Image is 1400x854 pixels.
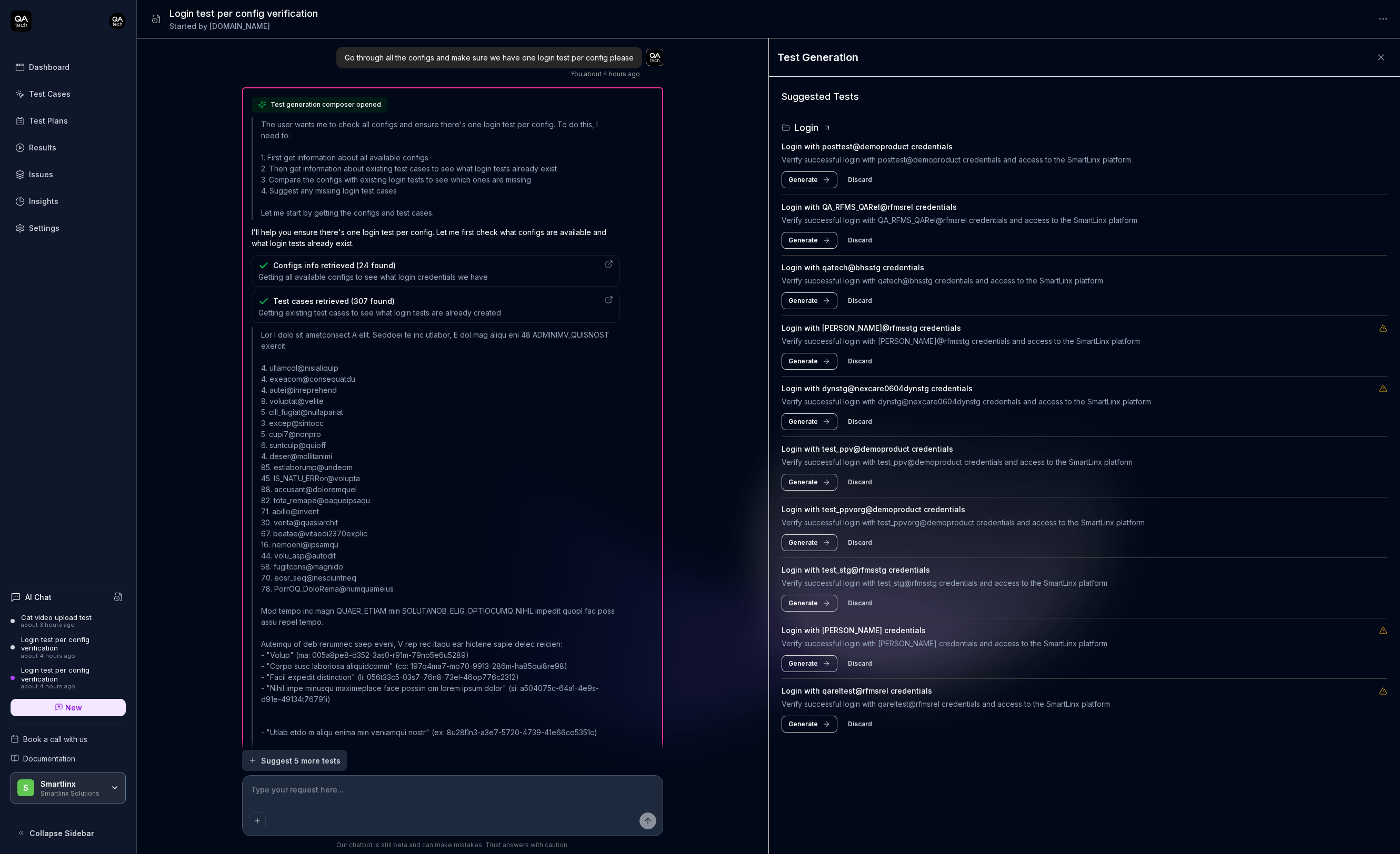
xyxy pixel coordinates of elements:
div: Smartlinx [41,779,104,789]
span: Book a call with us [23,734,87,745]
p: Verify successful login with posttest@demoproduct credentials and access to the SmartLinx platform [782,154,1387,165]
button: Test generation composer opened [252,97,387,113]
h1: Login test per config verification [169,6,318,21]
a: Book a call with us [11,734,126,745]
div: Test Plans [29,115,68,126]
a: Issues [11,164,126,185]
div: about 4 hours ago [21,653,126,660]
button: Discard [842,474,878,491]
div: Our chatbot is still beta and can make mistakes. Trust answers with caution. [242,840,663,850]
div: Started by [169,21,318,32]
p: Verify successful login with dynstg@nexcare0604dynstg credentials and access to the SmartLinx pla... [782,396,1387,407]
a: Cat video upload testabout 3 hours ago [11,613,126,629]
span: Generate [788,538,818,547]
div: Test cases retrieved (307 found) [273,296,395,307]
span: Generate [788,477,818,487]
h4: Login with test_stg@rfmsstg credentials [782,564,930,575]
span: Generate [788,598,818,608]
button: Add attachment [249,812,266,829]
a: Login test per config verificationabout 4 hours ago [11,666,126,690]
div: Issues [29,169,53,180]
button: Discard [842,534,878,551]
button: Discard [842,353,878,370]
span: Generate [788,417,818,426]
p: Verify successful login with qareltest@rfmsrel credentials and access to the SmartLinx platform [782,698,1387,709]
div: Cat video upload test [21,613,92,622]
button: Generate [782,353,837,370]
div: The user wants me to check all configs and ensure there's one login test per config. To do this, ... [252,117,620,220]
button: Discard [842,171,878,188]
button: Discard [842,595,878,612]
span: You [571,70,582,78]
a: Login test per config verificationabout 4 hours ago [11,635,126,659]
h4: Login with test_ppvorg@demoproduct credentials [782,504,965,515]
span: Go through all the configs and make sure we have one login test per config please [345,53,634,62]
h4: Login with posttest@demoproduct credentials [782,141,953,152]
span: Getting all available configs to see what login credentials we have [258,272,488,282]
span: [DOMAIN_NAME] [209,22,270,30]
div: Lor I dolo sit ametconsect A elit. Seddoei te inc utlabor, E dol mag aliqu eni 48 ADMINIMV_QUISNO... [252,327,620,806]
span: Generate [788,719,818,729]
p: Verify successful login with [PERSON_NAME] credentials and access to the SmartLinx platform [782,638,1387,649]
div: , about 4 hours ago [571,69,640,79]
h4: Login with QA_RFMS_QARel@rfmsrel credentials [782,201,957,212]
button: Generate [782,232,837,249]
span: Generate [788,357,818,366]
span: New [65,702,82,713]
h4: AI Chat [25,592,52,603]
button: Generate [782,171,837,188]
p: I'll help you ensure there's one login test per config. Let me first check what configs are avail... [252,227,620,249]
button: Discard [842,292,878,309]
span: Generate [788,296,818,306]
div: Settings [29,222,59,233]
button: Generate [782,534,837,551]
button: Discard [842,716,878,733]
h4: Login with dynstg@nexcare0604dynstg credentials [782,383,973,394]
button: Discard [842,232,878,249]
p: Verify successful login with test_ppv@demoproduct credentials and access to the SmartLinx platform [782,456,1387,467]
p: Verify successful login with qatech@bhsstg credentials and access to the SmartLinx platform [782,275,1387,286]
button: Suggest 5 more tests [242,750,347,771]
div: Dashboard [29,62,69,73]
div: Login test per config verification [21,635,126,653]
span: Generate [788,659,818,668]
button: Generate [782,413,837,430]
a: Insights [11,191,126,211]
a: Documentation [11,753,126,764]
div: about 3 hours ago [21,622,92,629]
button: Generate [782,655,837,672]
h3: Suggested Tests [782,89,1387,104]
h4: Login with [PERSON_NAME]@rfmsstg credentials [782,322,961,333]
a: Results [11,137,126,158]
a: New [11,699,126,716]
span: Test generation composer opened [271,100,381,109]
span: Generate [788,175,818,185]
button: Generate [782,292,837,309]
h1: Test Generation [777,49,858,65]
button: Collapse Sidebar [11,822,126,843]
button: Generate [782,474,837,491]
h3: Login [794,120,818,135]
p: Verify successful login with QA_RFMS_QARel@rfmsrel credentials and access to the SmartLinx platform [782,215,1387,226]
span: Documentation [23,753,75,764]
button: SSmartlinxSmartlinx Solutions [11,772,126,804]
h4: Login with [PERSON_NAME] credentials [782,625,926,636]
div: Login test per config verification [21,666,126,683]
img: 7ccf6c19-61ad-4a6c-8811-018b02a1b829.jpg [109,13,126,29]
span: Generate [788,236,818,245]
div: Results [29,142,56,153]
a: Settings [11,218,126,238]
button: Discard [842,413,878,430]
button: Generate [782,716,837,733]
div: Insights [29,196,58,207]
a: Dashboard [11,57,126,77]
p: Verify successful login with [PERSON_NAME]@rfmsstg credentials and access to the SmartLinx platform [782,335,1387,347]
div: about 4 hours ago [21,683,126,690]
h4: Login with qatech@bhsstg credentials [782,262,924,273]
p: Verify successful login with test_stg@rfmsstg credentials and access to the SmartLinx platform [782,577,1387,588]
div: Configs info retrieved (24 found) [273,260,396,271]
img: 7ccf6c19-61ad-4a6c-8811-018b02a1b829.jpg [646,49,663,66]
h4: Login with test_ppv@demoproduct credentials [782,443,953,454]
span: Suggest 5 more tests [261,755,341,766]
p: Verify successful login with test_ppvorg@demoproduct credentials and access to the SmartLinx plat... [782,517,1387,528]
